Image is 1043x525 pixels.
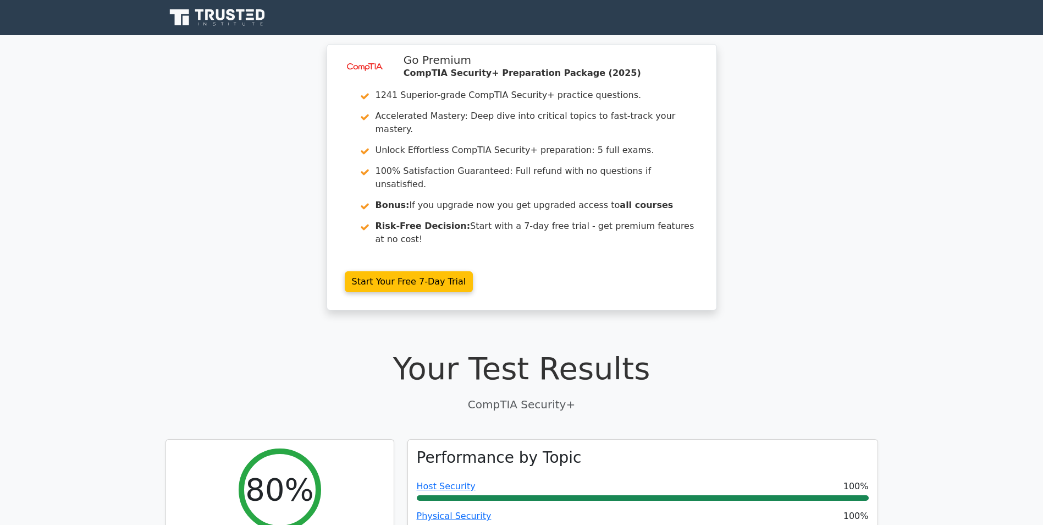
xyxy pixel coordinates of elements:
[417,449,582,467] h3: Performance by Topic
[345,271,473,292] a: Start Your Free 7-Day Trial
[843,480,869,493] span: 100%
[843,510,869,523] span: 100%
[245,471,313,508] h2: 80%
[417,511,492,521] a: Physical Security
[417,481,476,491] a: Host Security
[165,396,878,413] p: CompTIA Security+
[165,350,878,387] h1: Your Test Results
